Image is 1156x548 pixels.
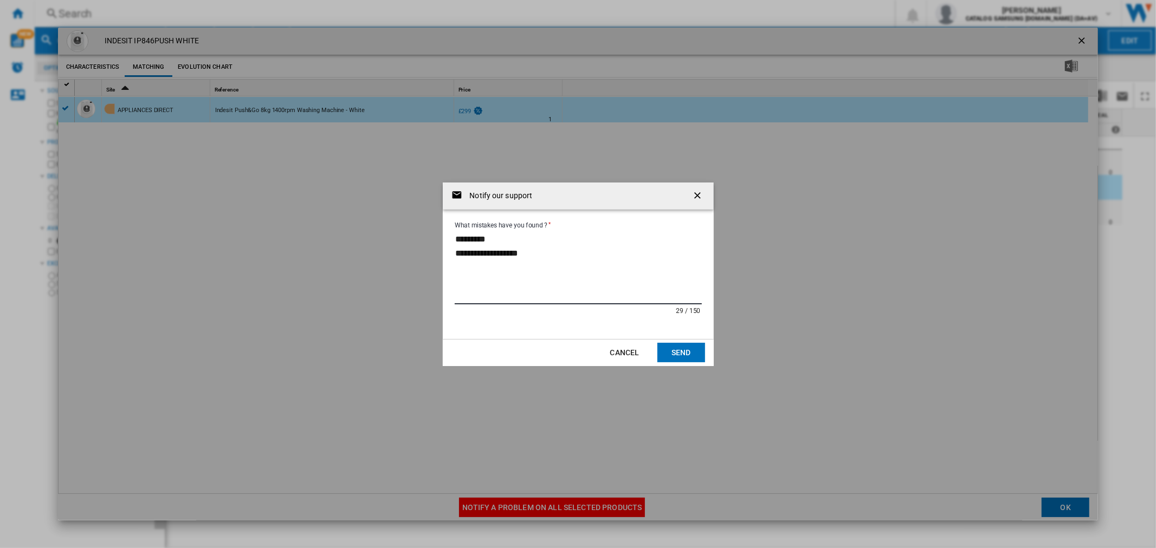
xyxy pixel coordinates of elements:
[601,343,649,362] button: Cancel
[464,191,533,201] h4: Notify our support
[657,343,705,362] button: Send
[58,28,1099,521] md-dialog: Product popup
[688,185,709,207] button: getI18NText('BUTTONS.CLOSE_DIALOG')
[676,304,701,315] div: 29 / 150
[692,190,705,203] ng-md-icon: getI18NText('BUTTONS.CLOSE_DIALOG')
